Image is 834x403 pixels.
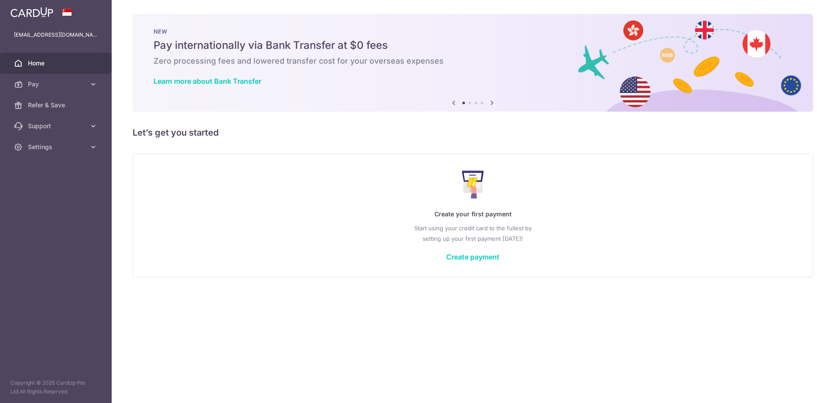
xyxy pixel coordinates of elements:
span: Pay [28,80,85,89]
p: Start using your credit card to the fullest by setting up your first payment [DATE]! [150,223,795,244]
h5: Let’s get you started [133,126,813,140]
img: CardUp [10,7,53,17]
span: Support [28,122,85,130]
span: Settings [28,143,85,151]
p: [EMAIL_ADDRESS][DOMAIN_NAME] [14,31,98,39]
h6: Zero processing fees and lowered transfer cost for your overseas expenses [154,56,792,66]
h5: Pay internationally via Bank Transfer at $0 fees [154,38,792,52]
p: Create your first payment [150,209,795,219]
img: Bank transfer banner [133,14,813,112]
p: NEW [154,28,792,35]
a: Learn more about Bank Transfer [154,77,261,85]
span: Refer & Save [28,101,85,109]
a: Create payment [446,253,499,261]
span: Home [28,59,85,68]
img: Make Payment [462,171,484,198]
